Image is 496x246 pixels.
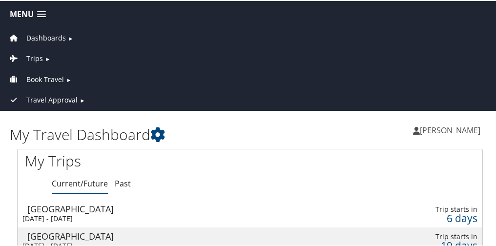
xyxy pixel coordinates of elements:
[26,52,43,63] span: Trips
[7,74,64,83] a: Book Travel
[25,150,243,170] h1: My Trips
[378,204,477,213] div: Trip starts in
[26,32,66,42] span: Dashboards
[420,124,480,135] span: [PERSON_NAME]
[115,177,131,188] a: Past
[10,9,34,18] span: Menu
[26,73,64,84] span: Book Travel
[413,115,490,144] a: [PERSON_NAME]
[22,213,319,222] div: [DATE] - [DATE]
[66,75,71,82] span: ►
[378,213,477,222] div: 6 days
[378,231,477,240] div: Trip starts in
[10,123,250,144] h1: My Travel Dashboard
[26,94,78,104] span: Travel Approval
[27,231,324,240] div: [GEOGRAPHIC_DATA]
[80,96,85,103] span: ►
[7,53,43,62] a: Trips
[68,34,73,41] span: ►
[45,54,50,61] span: ►
[27,204,324,212] div: [GEOGRAPHIC_DATA]
[7,32,66,41] a: Dashboards
[5,5,51,21] a: Menu
[7,94,78,103] a: Travel Approval
[52,177,108,188] a: Current/Future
